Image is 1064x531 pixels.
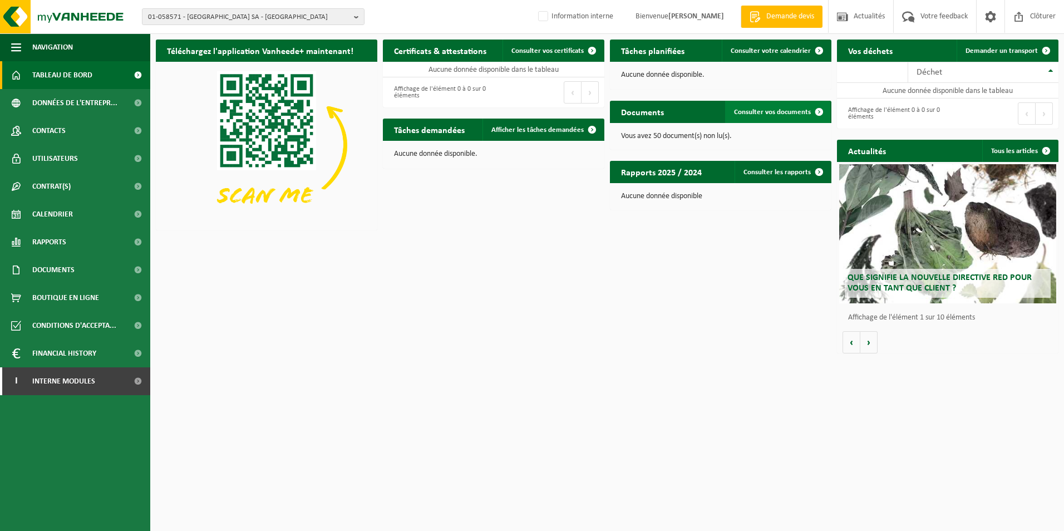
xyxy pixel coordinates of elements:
[491,126,584,134] span: Afficher les tâches demandées
[503,40,603,62] a: Consulter vos certificats
[32,33,73,61] span: Navigation
[848,273,1032,293] span: Que signifie la nouvelle directive RED pour vous en tant que client ?
[735,161,830,183] a: Consulter les rapports
[32,145,78,173] span: Utilisateurs
[582,81,599,104] button: Next
[610,161,713,183] h2: Rapports 2025 / 2024
[860,331,878,353] button: Volgende
[511,47,584,55] span: Consulter vos certificats
[1036,102,1053,125] button: Next
[741,6,822,28] a: Demande devis
[763,11,817,22] span: Demande devis
[621,193,820,200] p: Aucune donnée disponible
[843,101,942,126] div: Affichage de l'élément 0 à 0 sur 0 éléments
[388,80,488,105] div: Affichage de l'élément 0 à 0 sur 0 éléments
[32,256,75,284] span: Documents
[610,40,696,61] h2: Tâches planifiées
[837,140,897,161] h2: Actualités
[610,101,675,122] h2: Documents
[32,340,96,367] span: Financial History
[156,62,377,228] img: Download de VHEPlus App
[966,47,1038,55] span: Demander un transport
[982,140,1057,162] a: Tous les articles
[621,71,820,79] p: Aucune donnée disponible.
[383,40,497,61] h2: Certificats & attestations
[32,173,71,200] span: Contrat(s)
[142,8,364,25] button: 01-058571 - [GEOGRAPHIC_DATA] SA - [GEOGRAPHIC_DATA]
[837,83,1058,99] td: Aucune donnée disponible dans le tableau
[957,40,1057,62] a: Demander un transport
[383,119,476,140] h2: Tâches demandées
[839,164,1056,303] a: Que signifie la nouvelle directive RED pour vous en tant que client ?
[1018,102,1036,125] button: Previous
[156,40,364,61] h2: Téléchargez l'application Vanheede+ maintenant!
[32,367,95,395] span: Interne modules
[668,12,724,21] strong: [PERSON_NAME]
[32,228,66,256] span: Rapports
[837,40,904,61] h2: Vos déchets
[725,101,830,123] a: Consulter vos documents
[32,284,99,312] span: Boutique en ligne
[32,89,117,117] span: Données de l'entrepr...
[722,40,830,62] a: Consulter votre calendrier
[32,61,92,89] span: Tableau de bord
[148,9,349,26] span: 01-058571 - [GEOGRAPHIC_DATA] SA - [GEOGRAPHIC_DATA]
[917,68,942,77] span: Déchet
[843,331,860,353] button: Vorige
[383,62,604,77] td: Aucune donnée disponible dans le tableau
[734,109,811,116] span: Consulter vos documents
[536,8,613,25] label: Information interne
[394,150,593,158] p: Aucune donnée disponible.
[32,200,73,228] span: Calendrier
[32,117,66,145] span: Contacts
[564,81,582,104] button: Previous
[848,314,1053,322] p: Affichage de l'élément 1 sur 10 éléments
[482,119,603,141] a: Afficher les tâches demandées
[32,312,116,340] span: Conditions d'accepta...
[11,367,21,395] span: I
[731,47,811,55] span: Consulter votre calendrier
[621,132,820,140] p: Vous avez 50 document(s) non lu(s).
